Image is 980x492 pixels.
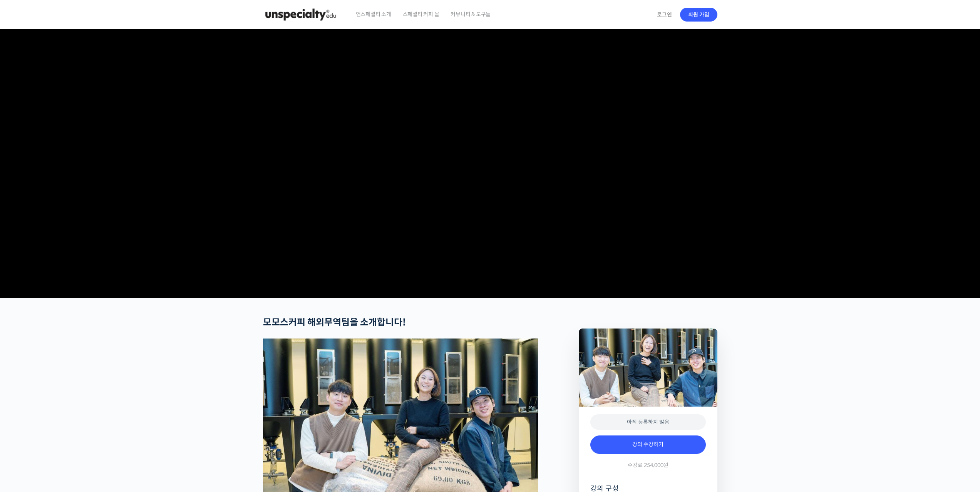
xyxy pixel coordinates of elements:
[680,8,717,22] a: 회원 가입
[263,317,406,328] strong: 모모스커피 해외무역팀을 소개합니다!
[590,435,706,454] a: 강의 수강하기
[628,462,668,469] span: 수강료 254,000원
[652,6,677,23] a: 로그인
[590,414,706,430] div: 아직 등록하지 않음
